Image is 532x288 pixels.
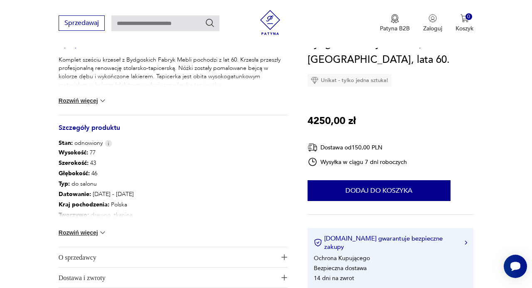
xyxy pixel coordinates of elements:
img: Ikona certyfikatu [314,238,322,247]
button: Szukaj [205,18,215,28]
span: odnowiony [59,139,103,147]
p: 46 [59,168,264,179]
b: Kraj pochodzenia : [59,201,109,209]
p: Komplet sześciu krzeseł z Bydgoskich Fabryk Mebli pochodzi z lat 60. Krzesła przeszły profesjonal... [59,56,288,89]
p: 77 [59,147,264,158]
img: Ikonka użytkownika [429,14,437,22]
button: Rozwiń więcej [59,97,107,105]
p: do salonu [59,179,264,189]
button: Zaloguj [423,14,442,32]
iframe: Smartsupp widget button [504,255,527,278]
p: Polska [59,199,264,210]
img: Ikona plusa [281,275,287,281]
img: Ikona dostawy [308,142,318,153]
p: Patyna B2B [380,25,410,32]
li: 14 dni na zwrot [314,274,354,282]
li: Bezpieczna dostawa [314,264,367,272]
p: 4250,00 zł [308,113,356,129]
b: Datowanie : [59,190,91,198]
div: Dostawa od 150,00 PLN [308,142,407,153]
p: Koszyk [456,25,473,32]
span: O sprzedawcy [59,247,276,267]
p: [DATE] - [DATE] [59,189,264,199]
b: Głębokość : [59,169,90,177]
button: Rozwiń więcej [59,228,107,237]
div: 0 [465,13,473,20]
div: Wysyłka w ciągu 7 dni roboczych [308,157,407,167]
b: Tworzywo : [59,211,89,219]
p: drewno, tkanina [59,210,264,220]
img: Ikona diamentu [311,77,318,84]
b: Szerokość : [59,159,89,167]
p: Zaloguj [423,25,442,32]
button: Patyna B2B [380,14,410,32]
button: Dodaj do koszyka [308,180,451,201]
button: Ikona plusaO sprzedawcy [59,247,288,267]
b: Typ : [59,180,70,188]
div: Unikat - tylko jedna sztuka! [308,74,392,87]
p: 43 [59,158,264,168]
img: Info icon [105,140,112,147]
h3: Szczegóły produktu [59,125,288,139]
img: chevron down [99,97,107,105]
img: Ikona strzałki w prawo [465,241,467,245]
a: Ikona medaluPatyna B2B [380,14,410,32]
li: Ochrona Kupującego [314,254,370,262]
img: Ikona koszyka [461,14,469,22]
button: 0Koszyk [456,14,473,32]
button: [DOMAIN_NAME] gwarantuje bezpieczne zakupy [314,234,467,251]
button: Sprzedawaj [59,15,105,31]
img: Ikona plusa [281,254,287,260]
h3: Opis produktu [59,42,288,56]
img: Patyna - sklep z meblami i dekoracjami vintage [258,10,283,35]
button: Ikona plusaDostawa i zwroty [59,268,288,288]
b: Wysokość : [59,149,88,156]
b: Stan: [59,139,73,147]
img: chevron down [99,228,107,237]
a: Sprzedawaj [59,21,105,27]
span: Dostawa i zwroty [59,268,276,288]
img: Ikona medalu [391,14,399,23]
